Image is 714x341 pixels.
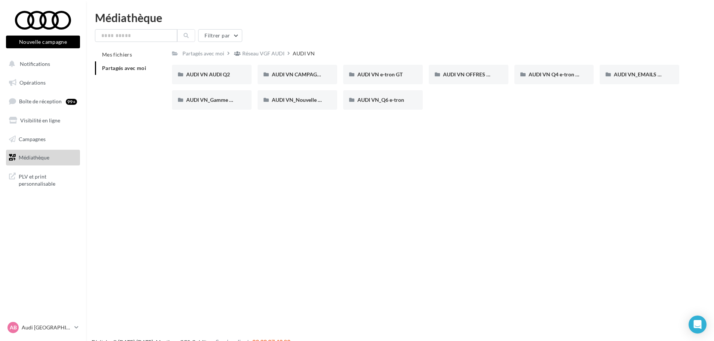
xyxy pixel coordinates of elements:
[689,316,707,334] div: Open Intercom Messenger
[6,36,80,48] button: Nouvelle campagne
[198,29,242,42] button: Filtrer par
[529,71,598,77] span: AUDI VN Q4 e-tron sans offre
[66,99,77,105] div: 99+
[186,97,252,103] span: AUDI VN_Gamme Q8 e-tron
[4,56,79,72] button: Notifications
[19,98,62,104] span: Boîte de réception
[4,75,81,91] a: Opérations
[4,93,81,109] a: Boîte de réception99+
[293,50,315,57] div: AUDI VN
[4,168,81,191] a: PLV et print personnalisable
[4,150,81,165] a: Médiathèque
[20,61,50,67] span: Notifications
[102,65,146,71] span: Partagés avec moi
[19,154,49,161] span: Médiathèque
[242,50,284,57] div: Réseau VGF AUDI
[272,71,389,77] span: AUDI VN CAMPAGNE HYBRIDE RECHARGEABLE
[443,71,545,77] span: AUDI VN OFFRES A1/Q2 - 10 au 31 octobre
[19,171,77,188] span: PLV et print personnalisable
[614,71,692,77] span: AUDI VN_EMAILS COMMANDES
[4,113,81,128] a: Visibilité en ligne
[6,320,80,335] a: AB Audi [GEOGRAPHIC_DATA]
[186,71,230,77] span: AUDI VN AUDI Q2
[22,324,71,331] p: Audi [GEOGRAPHIC_DATA]
[95,12,705,23] div: Médiathèque
[19,136,46,142] span: Campagnes
[10,324,17,331] span: AB
[182,50,224,57] div: Partagés avec moi
[102,51,132,58] span: Mes fichiers
[357,71,403,77] span: AUDI VN e-tron GT
[4,131,81,147] a: Campagnes
[19,79,46,86] span: Opérations
[20,117,60,124] span: Visibilité en ligne
[357,97,404,103] span: AUDI VN_Q6 e-tron
[272,97,340,103] span: AUDI VN_Nouvelle A6 e-tron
